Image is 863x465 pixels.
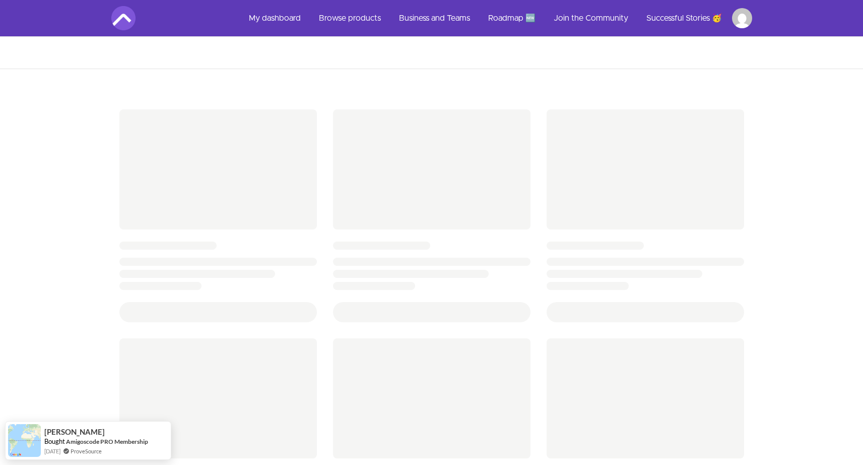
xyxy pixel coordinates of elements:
[44,447,60,455] span: [DATE]
[111,6,136,30] img: Amigoscode logo
[638,6,730,30] a: Successful Stories 🥳
[480,6,544,30] a: Roadmap 🆕
[241,6,309,30] a: My dashboard
[71,447,102,455] a: ProveSource
[44,428,105,436] span: [PERSON_NAME]
[391,6,478,30] a: Business and Teams
[44,437,65,445] span: Bought
[8,424,41,457] img: provesource social proof notification image
[241,6,752,30] nav: Main
[311,6,389,30] a: Browse products
[732,8,752,28] img: Profile image for Steven Jemmott
[66,438,148,445] a: Amigoscode PRO Membership
[546,6,636,30] a: Join the Community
